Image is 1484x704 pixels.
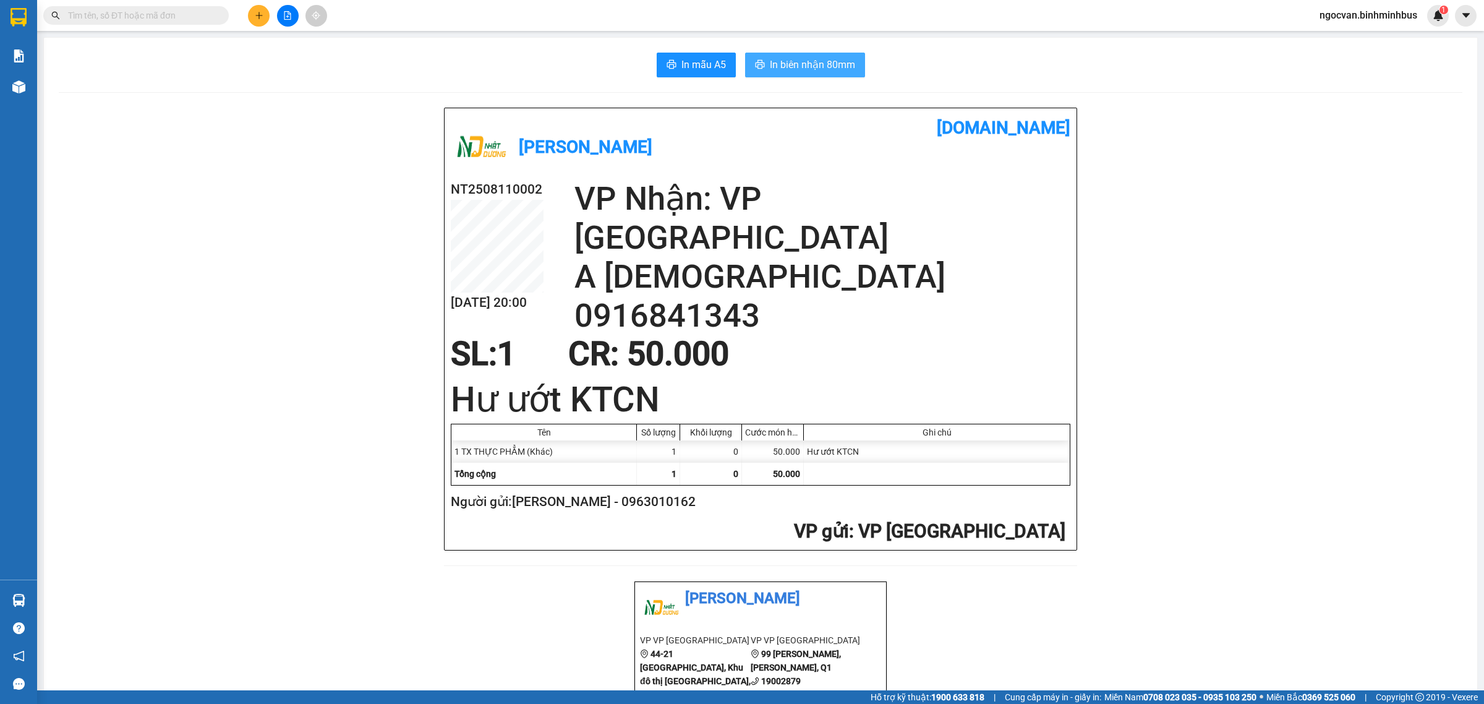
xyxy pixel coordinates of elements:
span: environment [640,650,649,658]
div: Cước món hàng [745,427,800,437]
span: printer [667,59,676,71]
button: caret-down [1455,5,1477,27]
span: notification [13,650,25,662]
span: 0 [733,469,738,479]
h1: Hư ướt KTCN [451,376,1070,424]
div: Tên [454,427,633,437]
h2: 0916841343 [574,296,1070,335]
h2: [DATE] 20:00 [451,293,544,313]
div: 1 [637,440,680,463]
h2: : VP [GEOGRAPHIC_DATA] [451,519,1065,544]
span: 1 [497,335,516,373]
b: 99 [PERSON_NAME], [PERSON_NAME], Q1 [751,649,841,672]
img: solution-icon [12,49,25,62]
div: 50.000 [742,440,804,463]
span: file-add [283,11,292,20]
div: Hư ướt KTCN [804,440,1070,463]
span: Hỗ trợ kỹ thuật: [871,690,984,704]
div: 0 [680,440,742,463]
span: Cung cấp máy in - giấy in: [1005,690,1101,704]
span: ⚪️ [1260,695,1263,700]
span: SL: [451,335,497,373]
span: | [1365,690,1367,704]
span: 1 [1441,6,1446,14]
span: 50.000 [773,469,800,479]
button: printerIn mẫu A5 [657,53,736,77]
h2: Người gửi: [PERSON_NAME] - 0963010162 [451,492,1065,512]
span: In biên nhận 80mm [770,57,855,72]
strong: 0369 525 060 [1302,692,1355,702]
div: Ghi chú [807,427,1067,437]
b: [DOMAIN_NAME] [937,118,1070,138]
div: 1 TX THỰC PHẲM (Khác) [451,440,637,463]
button: file-add [277,5,299,27]
div: Khối lượng [683,427,738,437]
b: 19002879 [761,676,801,686]
span: caret-down [1461,10,1472,21]
li: VP VP [GEOGRAPHIC_DATA] [751,633,861,647]
button: plus [248,5,270,27]
span: Miền Bắc [1266,690,1355,704]
img: warehouse-icon [12,80,25,93]
span: printer [755,59,765,71]
span: ngocvan.binhminhbus [1310,7,1427,23]
strong: 0708 023 035 - 0935 103 250 [1143,692,1256,702]
img: logo.jpg [640,587,683,630]
span: message [13,678,25,690]
img: warehouse-icon [12,594,25,607]
sup: 1 [1439,6,1448,14]
li: VP VP [GEOGRAPHIC_DATA] [640,633,751,647]
span: aim [312,11,320,20]
span: CR : 50.000 [568,335,729,373]
input: Tìm tên, số ĐT hoặc mã đơn [68,9,214,22]
span: phone [751,677,759,685]
h2: NT2508110002 [451,179,544,200]
span: copyright [1415,693,1424,702]
img: logo.jpg [451,118,513,179]
button: printerIn biên nhận 80mm [745,53,865,77]
img: logo-vxr [11,8,27,27]
strong: 1900 633 818 [931,692,984,702]
button: aim [305,5,327,27]
span: Tổng cộng [454,469,496,479]
span: VP gửi [794,520,849,542]
span: search [51,11,60,20]
div: Số lượng [640,427,676,437]
h2: VP Nhận: VP [GEOGRAPHIC_DATA] [574,179,1070,257]
img: icon-new-feature [1433,10,1444,21]
span: | [994,690,996,704]
li: [PERSON_NAME] [640,587,881,611]
h2: A [DEMOGRAPHIC_DATA] [574,257,1070,296]
b: [PERSON_NAME] [519,137,652,157]
span: 1 [672,469,676,479]
span: environment [751,650,759,658]
span: Miền Nam [1104,690,1256,704]
span: plus [255,11,263,20]
span: In mẫu A5 [681,57,726,72]
span: question-circle [13,622,25,634]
